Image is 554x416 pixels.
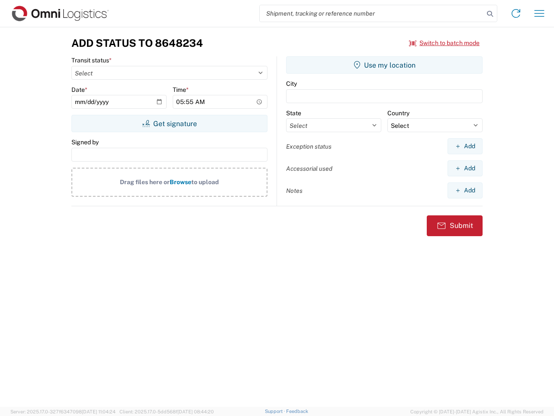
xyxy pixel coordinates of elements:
[82,409,116,414] span: [DATE] 11:04:24
[177,409,214,414] span: [DATE] 08:44:20
[71,115,267,132] button: Get signature
[448,182,483,198] button: Add
[286,109,301,117] label: State
[286,56,483,74] button: Use my location
[71,37,203,49] h3: Add Status to 8648234
[120,179,170,185] span: Drag files here or
[119,409,214,414] span: Client: 2025.17.0-5dd568f
[427,215,483,236] button: Submit
[286,80,297,88] label: City
[173,86,189,94] label: Time
[191,179,219,185] span: to upload
[286,187,303,195] label: Notes
[10,409,116,414] span: Server: 2025.17.0-327f6347098
[265,409,287,414] a: Support
[409,36,480,50] button: Switch to batch mode
[448,138,483,154] button: Add
[448,160,483,176] button: Add
[286,165,332,172] label: Accessorial used
[170,179,191,185] span: Browse
[410,408,544,416] span: Copyright © [DATE]-[DATE] Agistix Inc., All Rights Reserved
[260,5,484,22] input: Shipment, tracking or reference number
[387,109,409,117] label: Country
[71,86,87,94] label: Date
[71,138,99,146] label: Signed by
[286,143,332,150] label: Exception status
[286,409,308,414] a: Feedback
[71,56,112,64] label: Transit status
